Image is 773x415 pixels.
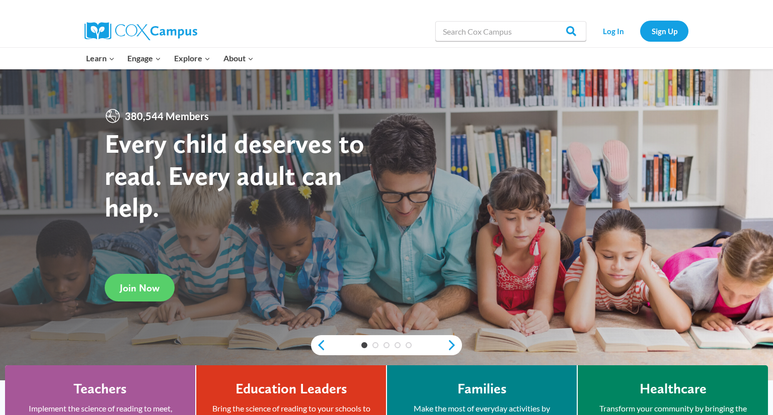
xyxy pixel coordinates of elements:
span: Engage [127,52,161,65]
span: Learn [86,52,115,65]
h4: Education Leaders [236,380,347,397]
span: Join Now [120,282,160,294]
div: content slider buttons [311,335,462,355]
a: 5 [406,342,412,348]
nav: Primary Navigation [80,48,260,69]
span: 380,544 Members [121,108,213,124]
h4: Families [457,380,507,397]
a: 3 [383,342,390,348]
nav: Secondary Navigation [591,21,688,41]
input: Search Cox Campus [435,21,586,41]
a: Log In [591,21,635,41]
a: 1 [361,342,367,348]
span: Explore [174,52,210,65]
strong: Every child deserves to read. Every adult can help. [105,127,364,223]
span: About [223,52,254,65]
a: next [447,339,462,351]
a: 4 [395,342,401,348]
h4: Healthcare [640,380,707,397]
a: Join Now [105,274,175,301]
a: 2 [372,342,378,348]
a: previous [311,339,326,351]
a: Sign Up [640,21,688,41]
h4: Teachers [73,380,127,397]
img: Cox Campus [85,22,197,40]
